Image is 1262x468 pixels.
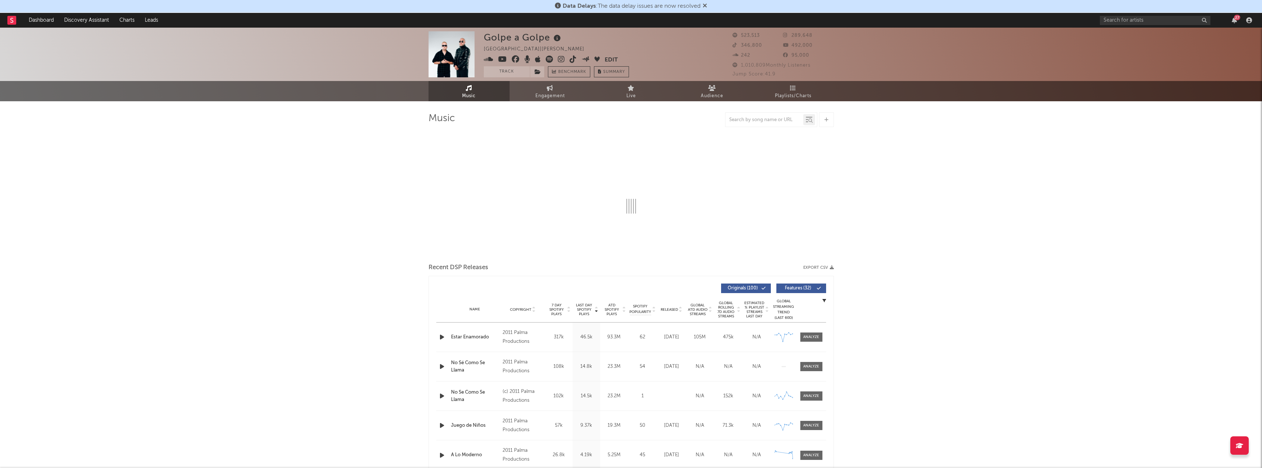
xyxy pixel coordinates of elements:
[574,451,598,459] div: 4.19k
[547,393,571,400] div: 102k
[659,422,684,429] div: [DATE]
[451,422,499,429] a: Juego de Niños
[688,334,712,341] div: 105M
[626,92,636,101] span: Live
[716,393,741,400] div: 152k
[781,286,815,291] span: Features ( 32 )
[451,451,499,459] a: A Lo Moderno
[630,451,656,459] div: 45
[594,66,629,77] button: Summary
[716,422,741,429] div: 71.3k
[547,451,571,459] div: 26.8k
[484,66,530,77] button: Track
[1100,16,1210,25] input: Search for artists
[703,3,707,9] span: Dismiss
[602,422,626,429] div: 19.3M
[783,33,812,38] span: 289,648
[672,81,753,101] a: Audience
[753,81,834,101] a: Playlists/Charts
[783,53,809,58] span: 95,000
[744,393,769,400] div: N/A
[726,286,760,291] span: Originals ( 100 )
[451,359,499,374] a: No Sé Como Se Llama
[574,334,598,341] div: 46.5k
[733,43,762,48] span: 346,800
[659,334,684,341] div: [DATE]
[630,334,656,341] div: 62
[688,393,712,400] div: N/A
[701,92,723,101] span: Audience
[605,56,618,65] button: Edit
[1232,17,1237,23] button: 27
[503,417,543,434] div: 2011 Palma Productions
[602,363,626,370] div: 23.3M
[744,334,769,341] div: N/A
[429,263,488,272] span: Recent DSP Releases
[688,303,708,316] span: Global ATD Audio Streams
[773,299,795,321] div: Global Streaming Trend (Last 60D)
[716,451,741,459] div: N/A
[563,3,700,9] span: : The data delay issues are now resolved
[688,422,712,429] div: N/A
[451,389,499,403] a: No Se Como Se Llama
[602,303,622,316] span: ATD Spotify Plays
[451,307,499,312] div: Name
[140,13,163,28] a: Leads
[716,363,741,370] div: N/A
[630,422,656,429] div: 50
[775,92,811,101] span: Playlists/Charts
[716,334,741,341] div: 475k
[503,446,543,464] div: 2011 Palma Productions
[503,387,543,405] div: (c) 2011 Palma Productions
[1234,15,1240,20] div: 27
[574,303,594,316] span: Last Day Spotify Plays
[688,363,712,370] div: N/A
[716,301,736,319] span: Global Rolling 7D Audio Streams
[744,363,769,370] div: N/A
[744,301,765,319] span: Estimated % Playlist Streams Last Day
[462,92,476,101] span: Music
[602,334,626,341] div: 93.3M
[547,363,571,370] div: 108k
[726,117,803,123] input: Search by song name or URL
[24,13,59,28] a: Dashboard
[661,307,678,312] span: Released
[451,334,499,341] a: Estar Enamorado
[630,363,656,370] div: 54
[563,3,596,9] span: Data Delays
[535,92,565,101] span: Engagement
[733,63,811,68] span: 1,010,809 Monthly Listeners
[558,68,586,77] span: Benchmark
[503,328,543,346] div: 2011 Palma Productions
[547,334,571,341] div: 317k
[484,45,593,54] div: [GEOGRAPHIC_DATA] | [PERSON_NAME]
[429,81,510,101] a: Music
[510,81,591,101] a: Engagement
[659,451,684,459] div: [DATE]
[744,451,769,459] div: N/A
[114,13,140,28] a: Charts
[59,13,114,28] a: Discovery Assistant
[510,307,531,312] span: Copyright
[574,363,598,370] div: 14.8k
[484,31,563,43] div: Golpe a Golpe
[503,358,543,376] div: 2011 Palma Productions
[733,53,750,58] span: 242
[630,393,656,400] div: 1
[659,363,684,370] div: [DATE]
[744,422,769,429] div: N/A
[602,451,626,459] div: 5.25M
[733,33,760,38] span: 523,513
[602,393,626,400] div: 23.2M
[548,66,590,77] a: Benchmark
[574,422,598,429] div: 9.37k
[733,72,776,77] span: Jump Score: 41.9
[688,451,712,459] div: N/A
[547,303,566,316] span: 7 Day Spotify Plays
[776,284,826,293] button: Features(32)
